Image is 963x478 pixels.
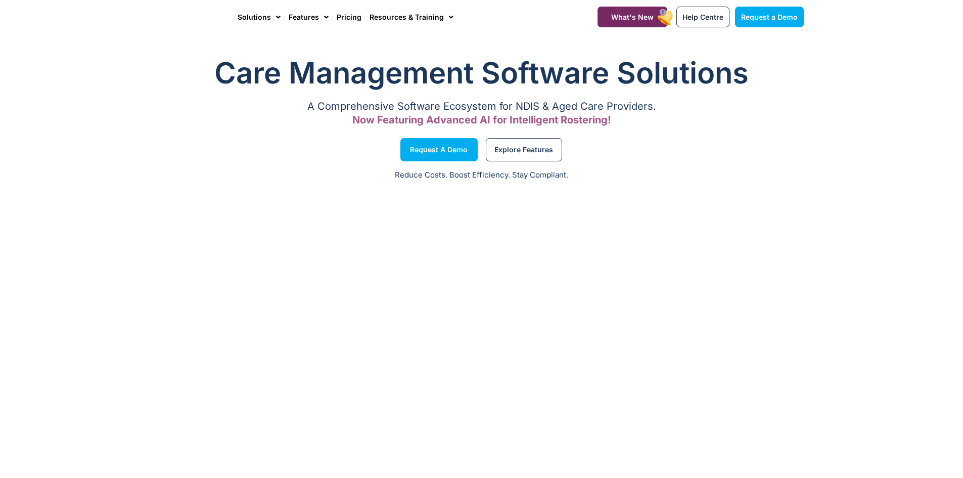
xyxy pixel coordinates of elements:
span: Request a Demo [410,147,468,152]
a: Help Centre [676,7,729,27]
p: A Comprehensive Software Ecosystem for NDIS & Aged Care Providers. [160,103,804,110]
span: Now Featuring Advanced AI for Intelligent Rostering! [352,114,611,126]
span: Explore Features [494,147,553,152]
h1: Care Management Software Solutions [160,53,804,93]
a: Request a Demo [400,138,478,161]
span: Request a Demo [741,13,798,21]
a: Explore Features [486,138,562,161]
a: What's New [598,7,667,27]
p: Reduce Costs. Boost Efficiency. Stay Compliant. [6,169,957,181]
img: CareMaster Logo [160,10,228,25]
span: What's New [611,13,654,21]
span: Help Centre [682,13,723,21]
a: Request a Demo [735,7,804,27]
